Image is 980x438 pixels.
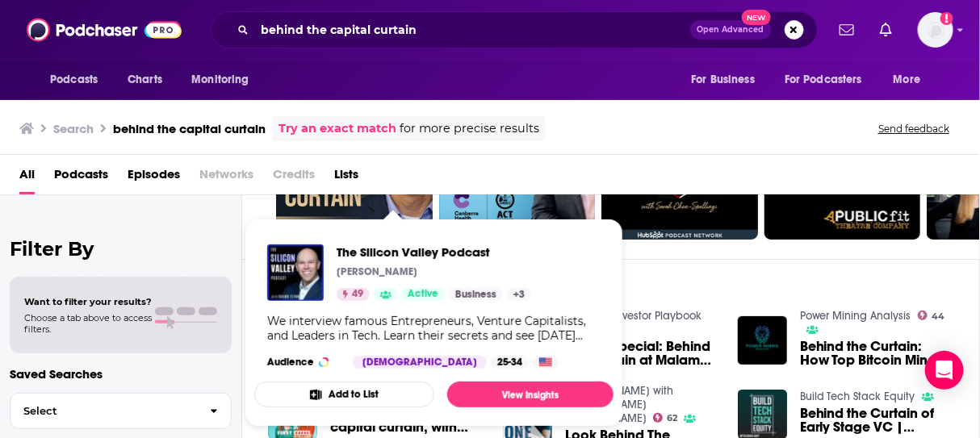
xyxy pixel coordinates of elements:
[940,12,953,25] svg: Add a profile image
[873,16,898,44] a: Show notifications dropdown
[334,161,358,194] a: Lists
[925,351,964,390] div: Open Intercom Messenger
[180,65,270,95] button: open menu
[279,119,396,138] a: Try an exact match
[27,15,182,45] img: Podchaser - Follow, Share and Rate Podcasts
[128,69,162,91] span: Charts
[918,12,953,48] button: Show profile menu
[273,161,315,194] span: Credits
[199,161,253,194] span: Networks
[267,314,601,343] div: We interview famous Entrepreneurs, Venture Capitalists, and Leaders in Tech. Learn their secrets ...
[267,244,324,301] img: The Silicon Valley Podcast
[507,288,531,301] a: +3
[50,69,98,91] span: Podcasts
[932,313,944,320] span: 44
[211,11,818,48] div: Search podcasts, credits, & more...
[19,161,35,194] a: All
[833,16,861,44] a: Show notifications dropdown
[738,316,787,365] img: Behind the Curtain: How Top Bitcoin Miners Raised Capital to Dominate
[800,407,953,434] span: Behind the Curtain of Early Stage VC | [PERSON_NAME], MaC Venture Capital
[774,65,886,95] button: open menu
[54,161,108,194] a: Podcasts
[447,382,614,407] a: View Insights
[565,340,718,367] a: Saturday Special: Behind the Curtain at Malama Capital | Mike & Nate E27
[800,407,953,434] a: Behind the Curtain of Early Stage VC | Marlon Nichols, MaC Venture Capital
[255,17,690,43] input: Search podcasts, credits, & more...
[53,121,94,136] h3: Search
[24,312,152,335] span: Choose a tab above to access filters.
[785,69,862,91] span: For Podcasters
[39,65,119,95] button: open menu
[113,121,266,136] h3: behind the capital curtain
[918,311,945,320] a: 44
[24,296,152,307] span: Want to filter your results?
[353,356,487,369] div: [DEMOGRAPHIC_DATA]
[10,393,232,429] button: Select
[117,65,172,95] a: Charts
[10,366,232,382] p: Saved Searches
[401,288,445,301] a: Active
[697,26,764,34] span: Open Advanced
[10,237,232,261] h2: Filter By
[337,265,417,278] p: [PERSON_NAME]
[882,65,941,95] button: open menu
[667,415,677,422] span: 62
[680,65,775,95] button: open menu
[653,413,678,423] a: 62
[800,309,911,323] a: Power Mining Analysis
[491,356,529,369] div: 25-34
[690,20,772,40] button: Open AdvancedNew
[352,286,363,302] span: 49
[337,288,370,301] a: 49
[565,309,701,323] a: The Hotel Investor Playbook
[800,390,915,403] a: Build Tech Stack Equity
[337,244,531,260] a: The Silicon Valley Podcast
[894,69,921,91] span: More
[691,69,755,91] span: For Business
[800,340,953,367] a: Behind the Curtain: How Top Bitcoin Miners Raised Capital to Dominate
[918,12,953,48] span: Logged in as rgertner
[10,406,197,416] span: Select
[918,12,953,48] img: User Profile
[267,356,340,369] h3: Audience
[400,119,539,138] span: for more precise results
[191,69,249,91] span: Monitoring
[873,122,954,136] button: Send feedback
[408,286,438,302] span: Active
[449,288,503,301] a: Business
[254,382,434,407] button: Add to List
[742,10,771,25] span: New
[565,340,718,367] span: [DATE] Special: Behind the Curtain at Malama Capital | [PERSON_NAME] & Nate E27
[128,161,180,194] a: Episodes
